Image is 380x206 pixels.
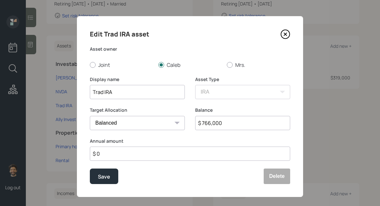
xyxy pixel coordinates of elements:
label: Asset owner [90,46,290,52]
label: Asset Type [195,76,290,83]
button: Delete [264,169,290,184]
label: Caleb [158,61,222,68]
label: Joint [90,61,153,68]
label: Mrs. [227,61,290,68]
label: Balance [195,107,290,113]
button: Save [90,169,118,184]
label: Target Allocation [90,107,185,113]
label: Annual amount [90,138,290,144]
h4: Edit Trad IRA asset [90,29,149,39]
div: Save [98,172,110,181]
label: Display name [90,76,185,83]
